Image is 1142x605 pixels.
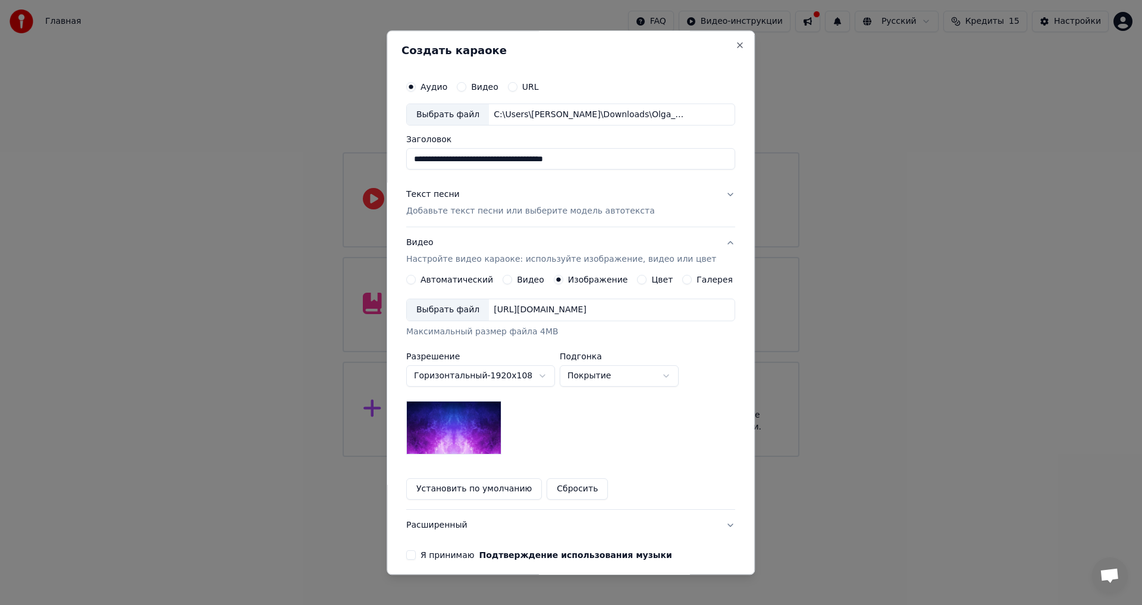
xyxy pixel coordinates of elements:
[421,83,447,91] label: Аудио
[421,551,672,560] label: Я принимаю
[407,104,489,126] div: Выбрать файл
[406,189,460,201] div: Текст песни
[406,180,735,227] button: Текст песниДобавьте текст песни или выберите модель автотекста
[547,479,608,500] button: Сбросить
[406,510,735,541] button: Расширенный
[471,83,498,91] label: Видео
[406,327,735,338] div: Максимальный размер файла 4MB
[489,109,691,121] div: C:\Users\[PERSON_NAME]\Downloads\Olga_Zarubina_-_Na_teplokhode_muzyka_igraet_48689081.mp3
[479,551,672,560] button: Я принимаю
[406,228,735,275] button: ВидеоНастройте видео караоке: используйте изображение, видео или цвет
[522,83,539,91] label: URL
[407,300,489,321] div: Выбрать файл
[406,353,555,361] label: Разрешение
[517,276,544,284] label: Видео
[652,276,673,284] label: Цвет
[406,136,735,144] label: Заголовок
[406,206,655,218] p: Добавьте текст песни или выберите модель автотекста
[697,276,733,284] label: Галерея
[568,276,628,284] label: Изображение
[406,479,542,500] button: Установить по умолчанию
[406,275,735,510] div: ВидеоНастройте видео караоке: используйте изображение, видео или цвет
[401,45,740,56] h2: Создать караоке
[421,276,493,284] label: Автоматический
[406,254,716,266] p: Настройте видео караоке: используйте изображение, видео или цвет
[406,237,716,266] div: Видео
[489,305,591,316] div: [URL][DOMAIN_NAME]
[560,353,679,361] label: Подгонка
